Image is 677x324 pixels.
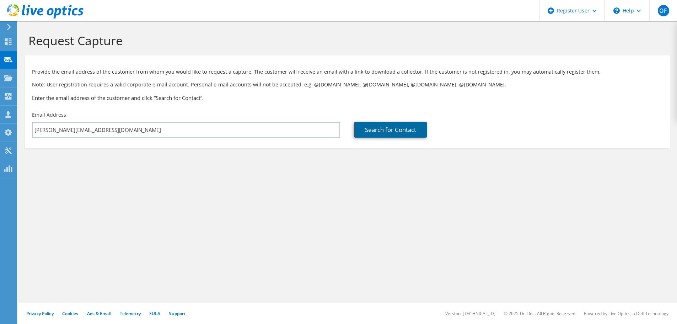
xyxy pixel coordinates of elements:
[149,310,160,317] a: EULA
[613,7,620,14] svg: \n
[354,122,427,138] a: Search for Contact
[62,310,79,317] a: Cookies
[584,310,668,317] li: Powered by Live Optics, a Dell Technology
[26,310,54,317] a: Privacy Policy
[445,310,495,317] li: Version: [TECHNICAL_ID]
[504,310,575,317] li: © 2025 Dell Inc. All Rights Reserved
[28,33,663,48] h1: Request Capture
[32,68,663,76] p: Provide the email address of the customer from whom you would like to request a capture. The cust...
[32,81,663,89] p: Note: User registration requires a valid corporate e-mail account. Personal e-mail accounts will ...
[169,310,186,317] a: Support
[87,310,111,317] a: Ads & Email
[120,310,141,317] a: Telemetry
[32,94,663,102] h3: Enter the email address of the customer and click “Search for Contact”.
[658,5,669,16] span: OF
[32,111,66,118] label: Email Address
